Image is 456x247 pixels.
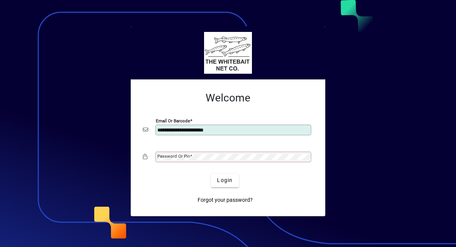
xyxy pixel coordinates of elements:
[157,154,190,159] mat-label: Password or Pin
[217,176,233,184] span: Login
[156,118,190,123] mat-label: Email or Barcode
[143,92,313,104] h2: Welcome
[211,174,239,187] button: Login
[195,193,256,207] a: Forgot your password?
[198,196,253,204] span: Forgot your password?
